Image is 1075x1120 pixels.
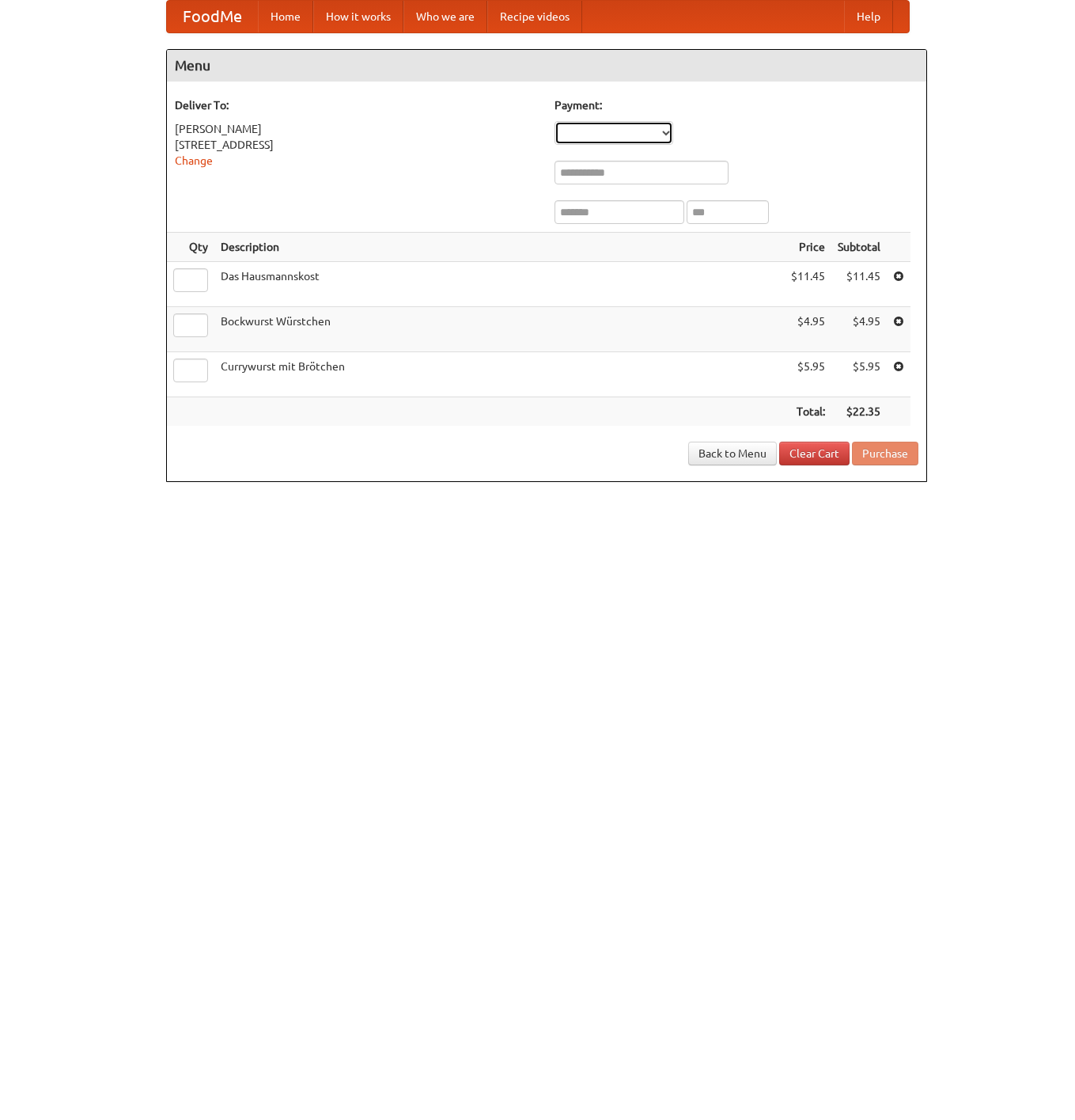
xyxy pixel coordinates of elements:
[167,1,258,32] a: FoodMe
[175,97,539,113] h5: Deliver To:
[779,442,850,465] a: Clear Cart
[214,307,785,352] td: Bockwurst Würstchen
[852,442,918,465] button: Purchase
[555,97,918,113] h5: Payment:
[831,262,887,307] td: $11.45
[831,352,887,397] td: $5.95
[258,1,313,32] a: Home
[785,262,831,307] td: $11.45
[214,262,785,307] td: Das Hausmannskost
[167,233,214,262] th: Qty
[175,154,213,167] a: Change
[313,1,403,32] a: How it works
[214,233,785,262] th: Description
[831,307,887,352] td: $4.95
[785,352,831,397] td: $5.95
[214,352,785,397] td: Currywurst mit Brötchen
[831,397,887,427] th: $22.35
[688,442,777,465] a: Back to Menu
[785,307,831,352] td: $4.95
[487,1,582,32] a: Recipe videos
[785,397,831,427] th: Total:
[167,50,926,82] h4: Menu
[785,233,831,262] th: Price
[831,233,887,262] th: Subtotal
[844,1,893,32] a: Help
[175,121,539,137] div: [PERSON_NAME]
[175,137,539,153] div: [STREET_ADDRESS]
[403,1,487,32] a: Who we are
